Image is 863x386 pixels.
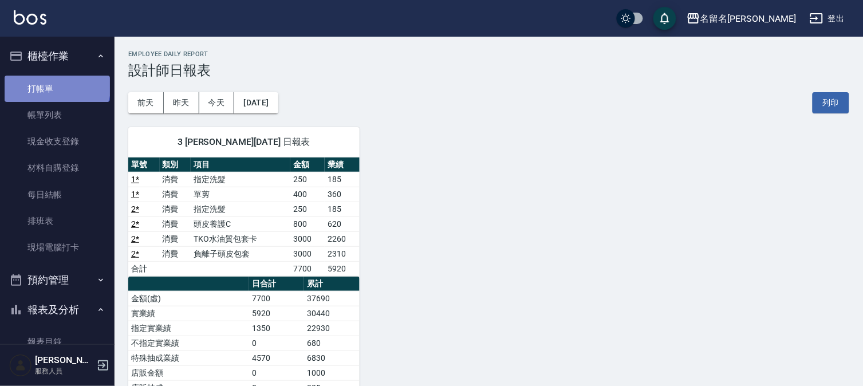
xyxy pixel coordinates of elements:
[5,295,110,325] button: 報表及分析
[142,136,346,148] span: 3 [PERSON_NAME][DATE] 日報表
[653,7,676,30] button: save
[325,157,359,172] th: 業績
[325,172,359,187] td: 185
[128,157,160,172] th: 單號
[191,246,290,261] td: 負離子頭皮包套
[805,8,849,29] button: 登出
[325,261,359,276] td: 5920
[5,76,110,102] a: 打帳單
[191,216,290,231] td: 頭皮養護C
[249,365,304,380] td: 0
[304,350,359,365] td: 6830
[682,7,801,30] button: 名留名[PERSON_NAME]
[290,216,325,231] td: 800
[290,231,325,246] td: 3000
[325,216,359,231] td: 620
[5,102,110,128] a: 帳單列表
[160,187,191,202] td: 消費
[5,182,110,208] a: 每日結帳
[128,306,249,321] td: 實業績
[160,157,191,172] th: 類別
[160,216,191,231] td: 消費
[128,321,249,336] td: 指定實業績
[160,246,191,261] td: 消費
[128,50,849,58] h2: Employee Daily Report
[128,92,164,113] button: 前天
[191,172,290,187] td: 指定洗髮
[160,172,191,187] td: 消費
[304,336,359,350] td: 680
[160,231,191,246] td: 消費
[128,365,249,380] td: 店販金額
[290,246,325,261] td: 3000
[191,157,290,172] th: 項目
[35,355,93,366] h5: [PERSON_NAME]
[5,265,110,295] button: 預約管理
[304,321,359,336] td: 22930
[249,291,304,306] td: 7700
[249,306,304,321] td: 5920
[191,202,290,216] td: 指定洗髮
[325,187,359,202] td: 360
[199,92,235,113] button: 今天
[5,41,110,71] button: 櫃檯作業
[304,365,359,380] td: 1000
[290,187,325,202] td: 400
[128,157,360,277] table: a dense table
[5,155,110,181] a: 材料自購登錄
[191,187,290,202] td: 單剪
[128,291,249,306] td: 金額(虛)
[249,350,304,365] td: 4570
[325,231,359,246] td: 2260
[128,350,249,365] td: 特殊抽成業績
[128,261,160,276] td: 合計
[5,329,110,355] a: 報表目錄
[249,321,304,336] td: 1350
[249,277,304,292] th: 日合計
[191,231,290,246] td: TKO水油質包套卡
[160,202,191,216] td: 消費
[5,128,110,155] a: 現金收支登錄
[325,202,359,216] td: 185
[5,234,110,261] a: 現場電腦打卡
[290,157,325,172] th: 金額
[290,202,325,216] td: 250
[128,336,249,350] td: 不指定實業績
[304,306,359,321] td: 30440
[14,10,46,25] img: Logo
[304,291,359,306] td: 37690
[5,208,110,234] a: 排班表
[304,277,359,292] th: 累計
[290,261,325,276] td: 7700
[9,354,32,377] img: Person
[325,246,359,261] td: 2310
[164,92,199,113] button: 昨天
[249,336,304,350] td: 0
[290,172,325,187] td: 250
[234,92,278,113] button: [DATE]
[700,11,796,26] div: 名留名[PERSON_NAME]
[35,366,93,376] p: 服務人員
[128,62,849,78] h3: 設計師日報表
[813,92,849,113] button: 列印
